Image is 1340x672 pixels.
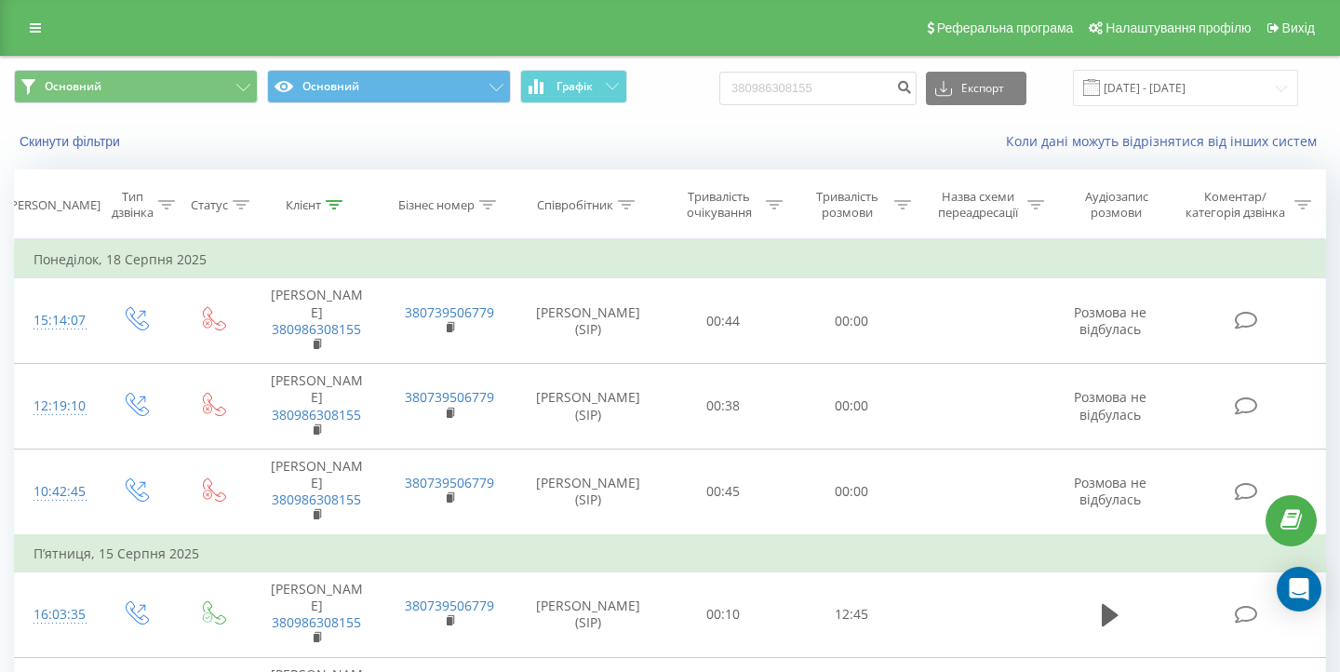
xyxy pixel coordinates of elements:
td: [PERSON_NAME] (SIP) [516,364,660,450]
div: Тип дзвінка [112,189,154,221]
button: Графік [520,70,627,103]
div: 10:42:45 [33,474,78,510]
div: Open Intercom Messenger [1277,567,1321,612]
div: Назва схеми переадресації [932,189,1023,221]
a: 380986308155 [272,613,361,631]
button: Експорт [926,72,1026,105]
td: [PERSON_NAME] (SIP) [516,278,660,364]
div: 16:03:35 [33,597,78,633]
td: [PERSON_NAME] (SIP) [516,571,660,657]
span: Розмова не відбулась [1074,474,1146,508]
a: 380986308155 [272,491,361,508]
td: [PERSON_NAME] [250,278,383,364]
td: 00:38 [660,364,788,450]
td: 00:00 [787,278,916,364]
div: Аудіозапис розмови [1065,189,1167,221]
a: 380739506779 [405,474,494,491]
td: 12:45 [787,571,916,657]
span: Графік [556,80,593,93]
td: [PERSON_NAME] [250,571,383,657]
td: [PERSON_NAME] (SIP) [516,449,660,534]
td: Понеділок, 18 Серпня 2025 [15,241,1326,278]
button: Скинути фільтри [14,133,129,150]
span: Налаштування профілю [1105,20,1251,35]
div: Тривалість розмови [804,189,890,221]
span: Вихід [1282,20,1315,35]
div: Співробітник [537,197,613,213]
div: Бізнес номер [398,197,475,213]
a: 380739506779 [405,597,494,614]
a: 380739506779 [405,388,494,406]
a: 380739506779 [405,303,494,321]
div: Тривалість очікування [677,189,762,221]
td: 00:00 [787,449,916,534]
td: [PERSON_NAME] [250,364,383,450]
td: 00:45 [660,449,788,534]
td: 00:00 [787,364,916,450]
div: Клієнт [286,197,321,213]
div: 15:14:07 [33,302,78,339]
td: 00:44 [660,278,788,364]
span: Реферальна програма [937,20,1074,35]
button: Основний [267,70,511,103]
input: Пошук за номером [719,72,917,105]
button: Основний [14,70,258,103]
td: [PERSON_NAME] [250,449,383,534]
a: 380986308155 [272,320,361,338]
div: Статус [191,197,228,213]
a: Коли дані можуть відрізнятися вiд інших систем [1006,132,1326,150]
div: 12:19:10 [33,388,78,424]
div: [PERSON_NAME] [7,197,100,213]
div: Коментар/категорія дзвінка [1181,189,1290,221]
a: 380986308155 [272,406,361,423]
td: 00:10 [660,571,788,657]
span: Основний [45,79,101,94]
span: Розмова не відбулась [1074,303,1146,338]
span: Розмова не відбулась [1074,388,1146,423]
td: П’ятниця, 15 Серпня 2025 [15,535,1326,572]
